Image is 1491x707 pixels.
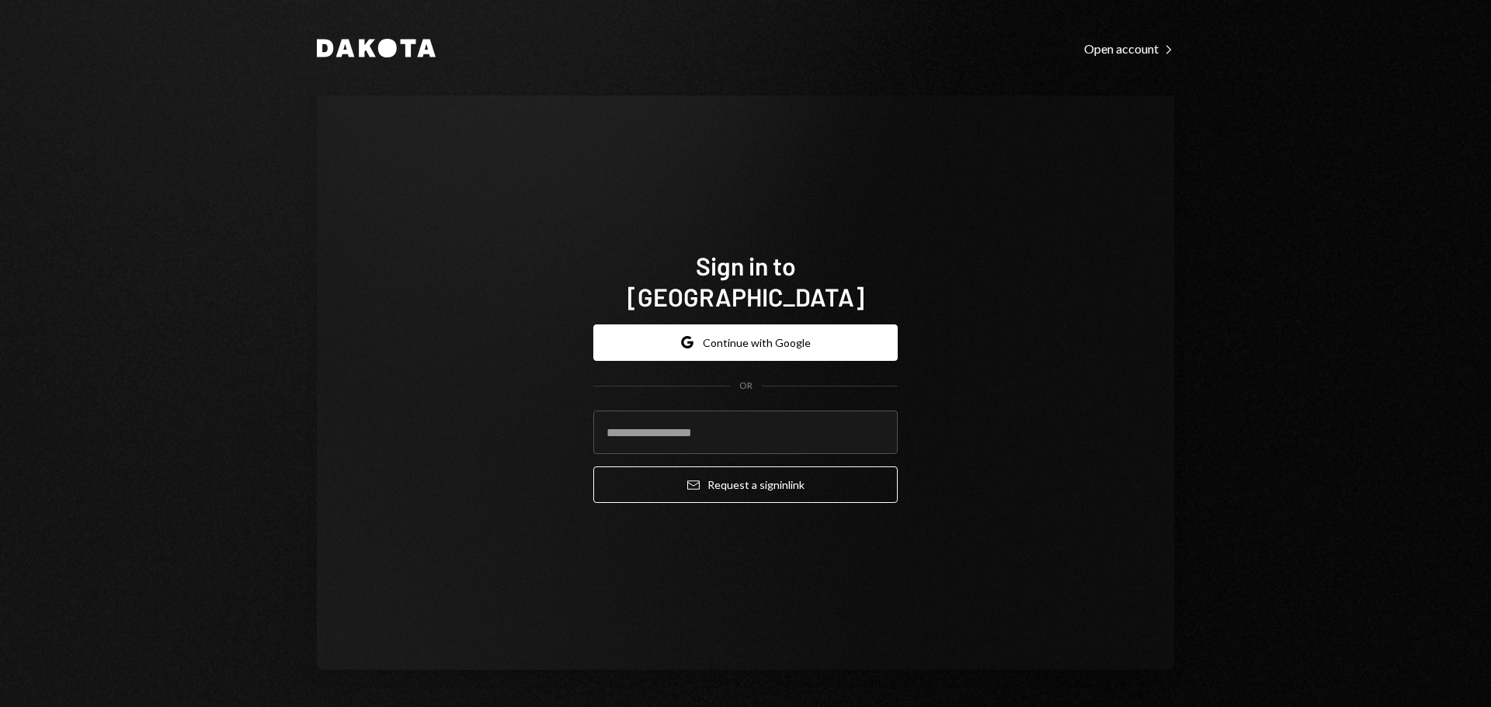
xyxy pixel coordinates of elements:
[593,250,898,312] h1: Sign in to [GEOGRAPHIC_DATA]
[593,466,898,503] button: Request a signinlink
[1084,41,1174,57] div: Open account
[739,379,752,393] div: OR
[1084,40,1174,57] a: Open account
[593,324,898,361] button: Continue with Google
